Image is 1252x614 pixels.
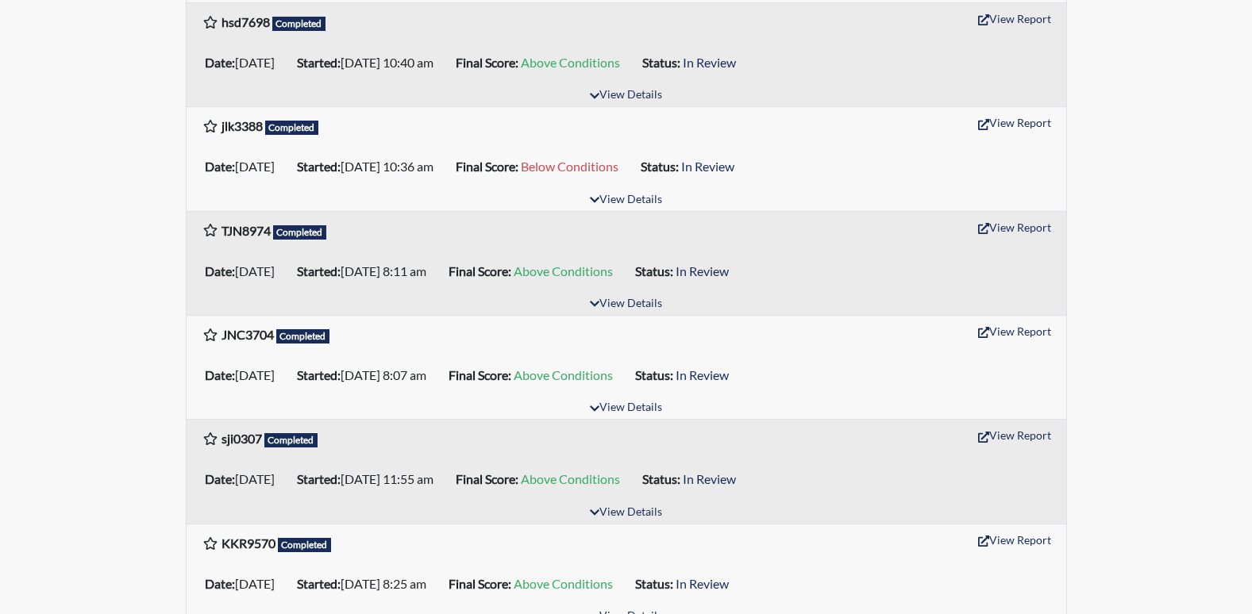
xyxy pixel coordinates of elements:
b: Final Score: [449,576,511,591]
b: Started: [297,576,341,591]
b: Started: [297,367,341,382]
button: View Details [583,190,669,211]
button: View Report [971,319,1058,343]
li: [DATE] 8:11 am [291,259,442,284]
b: sji0307 [222,431,262,446]
span: Above Conditions [514,367,613,382]
span: Below Conditions [521,159,618,174]
span: In Review [676,367,729,382]
b: KKR9570 [222,535,275,551]
b: Date: [205,576,235,591]
button: View Details [583,294,669,315]
b: Started: [297,263,341,278]
button: View Report [971,423,1058,447]
b: Final Score: [456,471,518,486]
b: TJN8974 [222,223,271,238]
button: View Details [583,502,669,524]
button: View Details [583,397,669,419]
b: Status: [642,55,680,70]
b: Status: [635,263,673,278]
li: [DATE] [198,259,291,284]
span: Completed [276,329,330,343]
span: Completed [265,121,319,135]
span: Completed [278,538,332,552]
span: Above Conditions [521,471,620,486]
b: jlk3388 [222,118,263,133]
span: In Review [676,576,729,591]
span: Completed [272,17,326,31]
li: [DATE] 11:55 am [291,466,449,492]
b: Final Score: [449,367,511,382]
b: Status: [641,159,679,174]
b: Final Score: [449,263,511,278]
span: Completed [273,225,327,240]
span: In Review [676,263,729,278]
b: Started: [297,159,341,174]
button: View Details [583,85,669,106]
li: [DATE] 10:36 am [291,154,449,179]
b: Final Score: [456,159,518,174]
li: [DATE] 10:40 am [291,50,449,75]
button: View Report [971,6,1058,31]
button: View Report [971,110,1058,135]
li: [DATE] 8:25 am [291,571,442,597]
b: Status: [642,471,680,486]
li: [DATE] [198,466,291,492]
b: JNC3704 [222,327,274,342]
b: Final Score: [456,55,518,70]
li: [DATE] [198,363,291,388]
b: Started: [297,55,341,70]
button: View Report [971,215,1058,240]
span: In Review [683,55,736,70]
span: Above Conditions [514,263,613,278]
b: Date: [205,367,235,382]
span: Above Conditions [521,55,620,70]
b: Status: [635,367,673,382]
span: Above Conditions [514,576,613,591]
b: Status: [635,576,673,591]
li: [DATE] [198,50,291,75]
span: In Review [681,159,734,174]
b: Date: [205,263,235,278]
li: [DATE] [198,571,291,597]
b: Date: [205,159,235,174]
b: Date: [205,55,235,70]
button: View Report [971,528,1058,552]
b: Date: [205,471,235,486]
b: Started: [297,471,341,486]
span: Completed [264,433,318,447]
li: [DATE] [198,154,291,179]
span: In Review [683,471,736,486]
b: hsd7698 [222,14,270,29]
li: [DATE] 8:07 am [291,363,442,388]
